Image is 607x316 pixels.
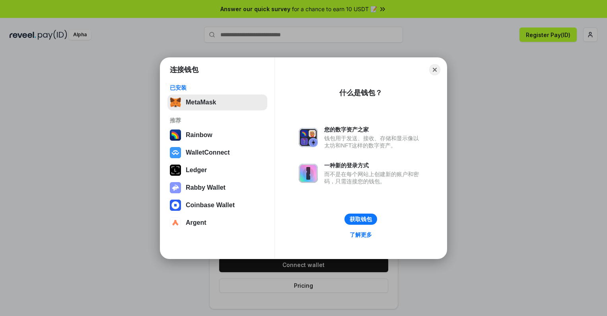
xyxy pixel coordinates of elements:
img: svg+xml,%3Csvg%20xmlns%3D%22http%3A%2F%2Fwww.w3.org%2F2000%2Fsvg%22%20fill%3D%22none%22%20viewBox... [170,182,181,193]
div: 您的数字资产之家 [324,126,423,133]
img: svg+xml,%3Csvg%20fill%3D%22none%22%20height%3D%2233%22%20viewBox%3D%220%200%2035%2033%22%20width%... [170,97,181,108]
div: Ledger [186,167,207,174]
div: 什么是钱包？ [339,88,382,98]
button: Ledger [167,162,267,178]
div: 推荐 [170,117,265,124]
button: 获取钱包 [344,214,377,225]
button: Rabby Wallet [167,180,267,196]
img: svg+xml,%3Csvg%20xmlns%3D%22http%3A%2F%2Fwww.w3.org%2F2000%2Fsvg%22%20fill%3D%22none%22%20viewBox... [299,128,318,147]
div: 已安装 [170,84,265,91]
div: 获取钱包 [350,216,372,223]
div: Rainbow [186,132,212,139]
div: 钱包用于发送、接收、存储和显示像以太坊和NFT这样的数字资产。 [324,135,423,149]
button: WalletConnect [167,145,267,161]
button: Rainbow [167,127,267,143]
div: Rabby Wallet [186,184,226,191]
button: MetaMask [167,94,267,110]
button: Close [429,64,440,75]
div: 一种新的登录方式 [324,162,423,169]
button: Argent [167,215,267,231]
img: svg+xml,%3Csvg%20xmlns%3D%22http%3A%2F%2Fwww.w3.org%2F2000%2Fsvg%22%20fill%3D%22none%22%20viewBox... [299,164,318,183]
img: svg+xml,%3Csvg%20width%3D%2228%22%20height%3D%2228%22%20viewBox%3D%220%200%2028%2028%22%20fill%3D... [170,200,181,211]
h1: 连接钱包 [170,65,198,75]
div: 而不是在每个网站上创建新的账户和密码，只需连接您的钱包。 [324,171,423,185]
a: 了解更多 [345,230,377,240]
button: Coinbase Wallet [167,197,267,213]
img: svg+xml,%3Csvg%20width%3D%22120%22%20height%3D%22120%22%20viewBox%3D%220%200%20120%20120%22%20fil... [170,130,181,141]
div: 了解更多 [350,231,372,238]
img: svg+xml,%3Csvg%20width%3D%2228%22%20height%3D%2228%22%20viewBox%3D%220%200%2028%2028%22%20fill%3D... [170,147,181,158]
img: svg+xml,%3Csvg%20xmlns%3D%22http%3A%2F%2Fwww.w3.org%2F2000%2Fsvg%22%20width%3D%2228%22%20height%3... [170,165,181,176]
div: Argent [186,219,206,226]
div: WalletConnect [186,149,230,156]
img: svg+xml,%3Csvg%20width%3D%2228%22%20height%3D%2228%22%20viewBox%3D%220%200%2028%2028%22%20fill%3D... [170,217,181,228]
div: Coinbase Wallet [186,202,235,209]
div: MetaMask [186,99,216,106]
